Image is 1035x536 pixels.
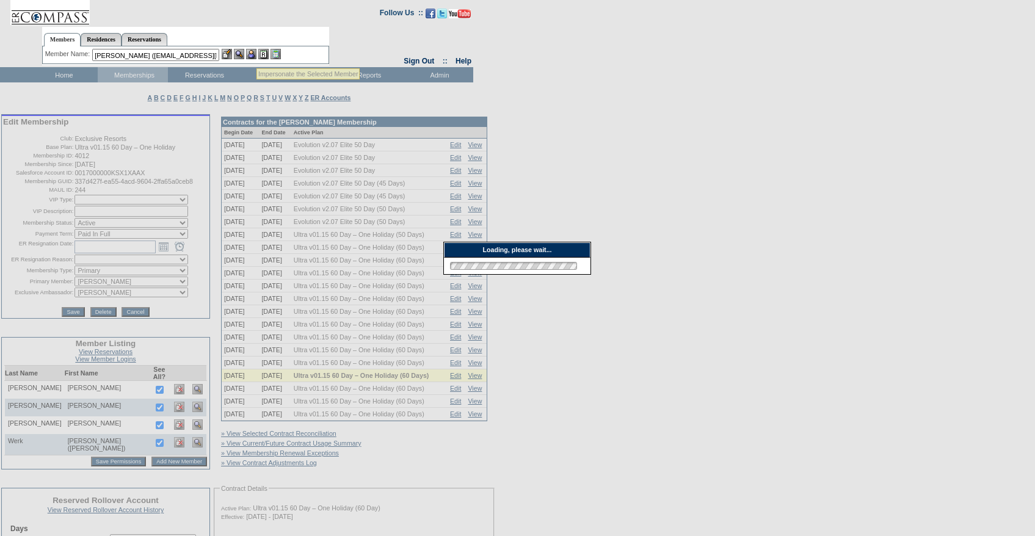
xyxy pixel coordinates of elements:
[426,9,435,18] img: Become our fan on Facebook
[380,7,423,22] td: Follow Us ::
[404,57,434,65] a: Sign Out
[449,12,471,20] a: Subscribe to our YouTube Channel
[44,33,81,46] a: Members
[81,33,122,46] a: Residences
[437,9,447,18] img: Follow us on Twitter
[446,260,581,272] img: loading.gif
[45,49,92,59] div: Member Name:
[258,49,269,59] img: Reservations
[426,12,435,20] a: Become our fan on Facebook
[246,49,256,59] img: Impersonate
[122,33,167,46] a: Reservations
[443,57,448,65] span: ::
[437,12,447,20] a: Follow us on Twitter
[456,57,471,65] a: Help
[444,242,590,258] div: Loading, please wait...
[222,49,232,59] img: b_edit.gif
[234,49,244,59] img: View
[449,9,471,18] img: Subscribe to our YouTube Channel
[271,49,281,59] img: b_calculator.gif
